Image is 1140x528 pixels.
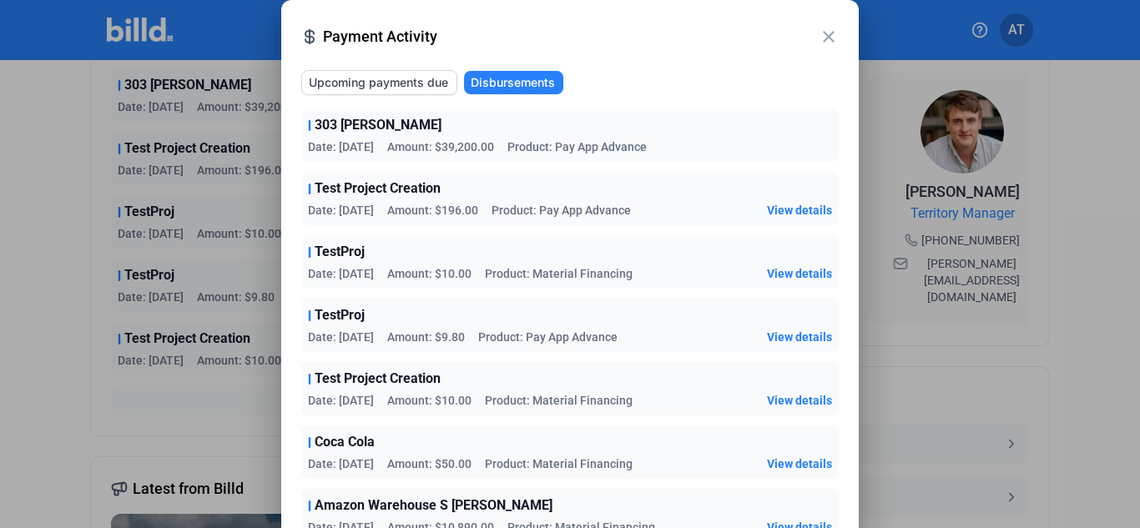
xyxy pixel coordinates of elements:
span: Date: [DATE] [308,392,374,409]
button: View details [767,202,832,219]
span: Product: Pay App Advance [492,202,631,219]
button: View details [767,455,832,472]
button: Upcoming payments due [301,70,457,95]
span: Product: Material Financing [485,265,633,282]
span: TestProj [315,305,365,325]
span: Amazon Warehouse S [PERSON_NAME] [315,495,552,515]
span: Product: Pay App Advance [507,138,647,155]
span: Upcoming payments due [309,74,448,91]
span: Amount: $10.00 [387,265,472,282]
span: TestProj [315,242,365,262]
span: Disbursements [471,74,555,91]
span: Date: [DATE] [308,329,374,345]
mat-icon: close [819,27,839,47]
span: Product: Pay App Advance [478,329,618,345]
span: Date: [DATE] [308,138,374,155]
span: Amount: $9.80 [387,329,465,345]
span: Date: [DATE] [308,455,374,472]
span: Product: Material Financing [485,392,633,409]
span: Test Project Creation [315,369,441,389]
span: Date: [DATE] [308,202,374,219]
span: Coca Cola [315,432,375,452]
button: View details [767,265,832,282]
span: Test Project Creation [315,179,441,199]
span: Amount: $196.00 [387,202,478,219]
button: View details [767,329,832,345]
span: Amount: $50.00 [387,455,472,472]
span: Date: [DATE] [308,265,374,282]
span: Amount: $10.00 [387,392,472,409]
span: Product: Material Financing [485,455,633,472]
button: Disbursements [464,71,563,94]
span: Payment Activity [323,25,819,48]
span: 303 [PERSON_NAME] [315,115,441,135]
button: View details [767,392,832,409]
span: Amount: $39,200.00 [387,138,494,155]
